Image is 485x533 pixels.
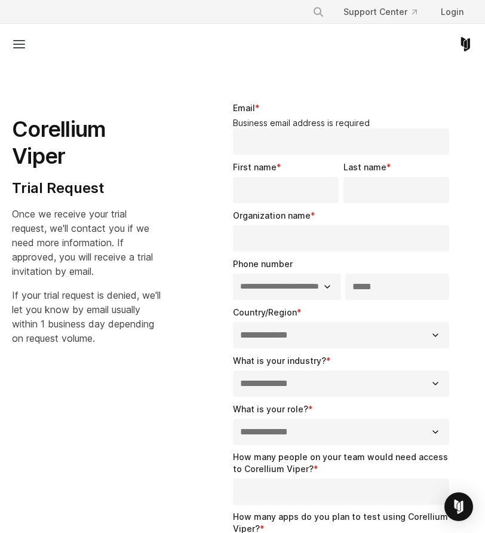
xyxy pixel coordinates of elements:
span: What is your role? [233,404,308,414]
span: How many people on your team would need access to Corellium Viper? [233,452,448,474]
span: Phone number [233,259,293,269]
a: Support Center [334,1,426,23]
a: Corellium Home [458,37,473,51]
h1: Corellium Viper [12,116,161,170]
button: Search [308,1,329,23]
span: First name [233,162,277,172]
a: Login [431,1,473,23]
span: Country/Region [233,307,297,317]
span: Email [233,103,255,113]
span: If your trial request is denied, we'll let you know by email usually within 1 business day depend... [12,289,161,344]
span: Last name [343,162,386,172]
span: Organization name [233,210,311,220]
h4: Trial Request [12,179,161,197]
div: Open Intercom Messenger [444,492,473,521]
span: What is your industry? [233,356,326,366]
div: Navigation Menu [303,1,473,23]
span: Once we receive your trial request, we'll contact you if we need more information. If approved, y... [12,208,153,277]
legend: Business email address is required [233,118,454,128]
